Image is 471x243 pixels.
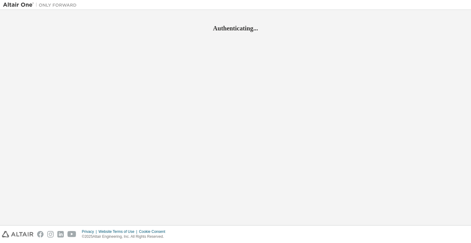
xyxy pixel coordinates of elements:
[47,231,54,237] img: instagram.svg
[82,229,98,234] div: Privacy
[3,2,80,8] img: Altair One
[98,229,139,234] div: Website Terms of Use
[3,24,468,32] h2: Authenticating...
[67,231,76,237] img: youtube.svg
[82,234,169,239] p: © 2025 Altair Engineering, Inc. All Rights Reserved.
[57,231,64,237] img: linkedin.svg
[139,229,169,234] div: Cookie Consent
[37,231,44,237] img: facebook.svg
[2,231,33,237] img: altair_logo.svg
